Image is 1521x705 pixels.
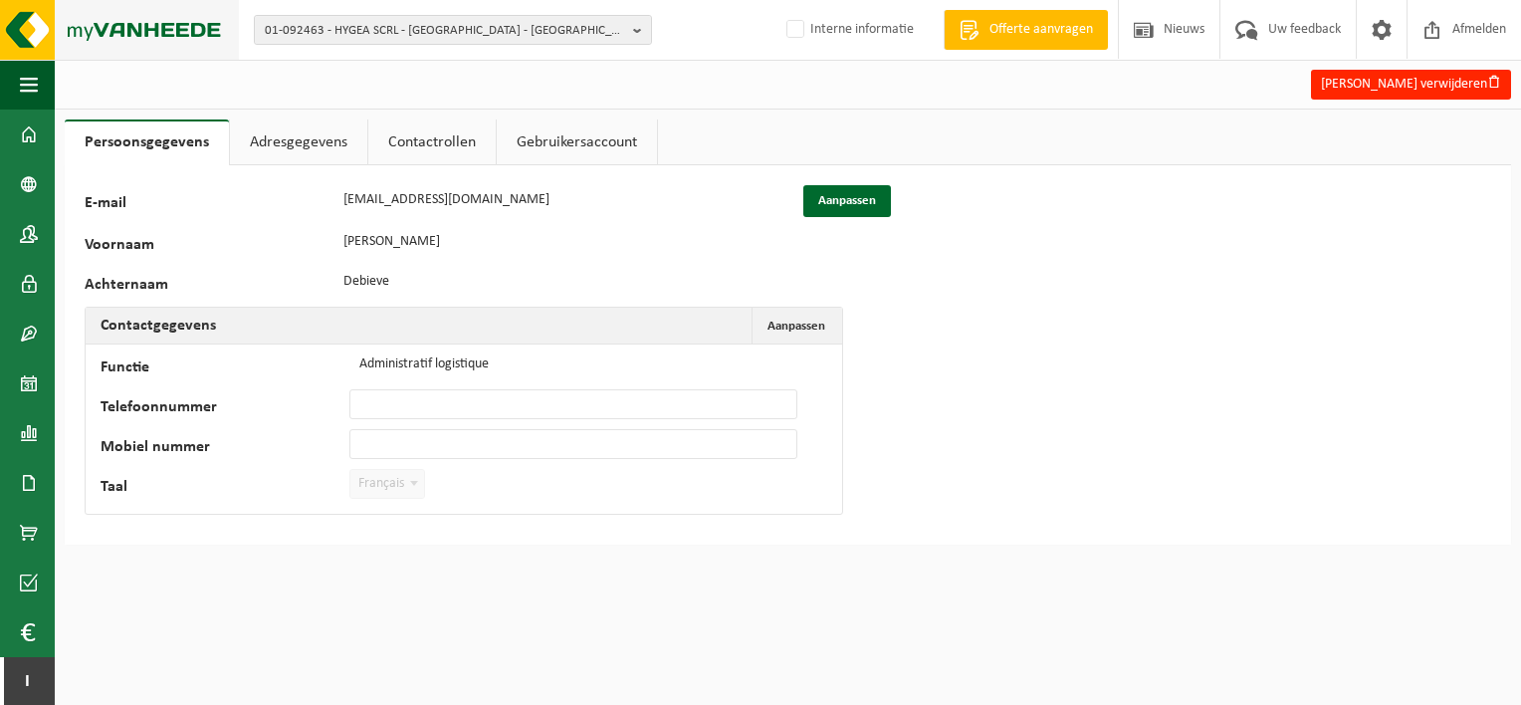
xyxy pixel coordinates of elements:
[782,15,914,45] label: Interne informatie
[803,185,891,217] button: Aanpassen
[752,308,840,344] button: Aanpassen
[86,308,231,344] h2: Contactgegevens
[101,479,349,499] label: Taal
[230,119,367,165] a: Adresgegevens
[333,185,781,215] input: E-mail
[101,359,349,379] label: Functie
[85,277,333,297] label: Achternaam
[1311,70,1511,100] button: [PERSON_NAME] verwijderen
[349,469,425,499] span: Français
[368,119,496,165] a: Contactrollen
[101,439,349,459] label: Mobiel nummer
[65,119,229,165] a: Persoonsgegevens
[984,20,1098,40] span: Offerte aanvragen
[85,195,333,217] label: E-mail
[265,16,625,46] span: 01-092463 - HYGEA SCRL - [GEOGRAPHIC_DATA] - [GEOGRAPHIC_DATA]
[85,237,333,257] label: Voornaam
[350,470,424,498] span: Français
[767,320,825,333] span: Aanpassen
[944,10,1108,50] a: Offerte aanvragen
[101,399,349,419] label: Telefoonnummer
[254,15,652,45] button: 01-092463 - HYGEA SCRL - [GEOGRAPHIC_DATA] - [GEOGRAPHIC_DATA]
[497,119,657,165] a: Gebruikersaccount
